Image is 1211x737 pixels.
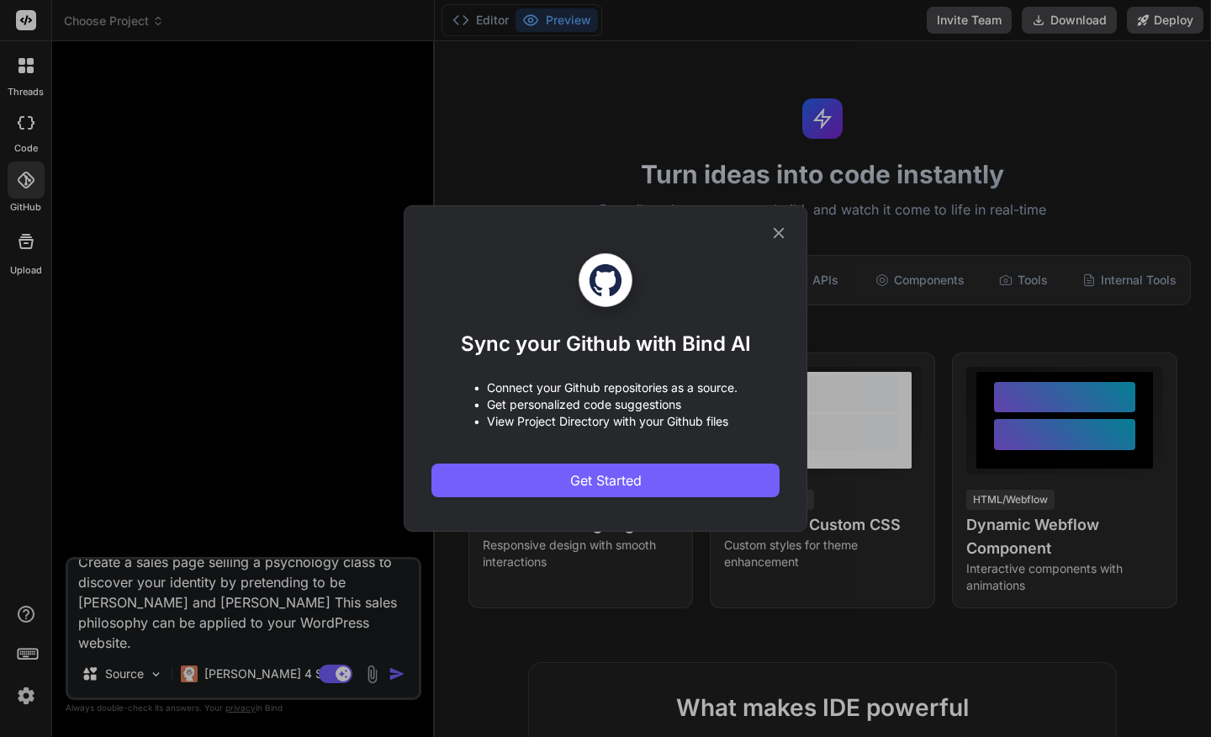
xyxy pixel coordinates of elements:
[461,331,751,358] h1: Sync your Github with Bind AI
[473,379,738,396] p: • Connect your Github repositories as a source.
[570,470,642,490] span: Get Started
[431,464,780,497] button: Get Started
[473,396,738,413] p: • Get personalized code suggestions
[473,413,738,430] p: • View Project Directory with your Github files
